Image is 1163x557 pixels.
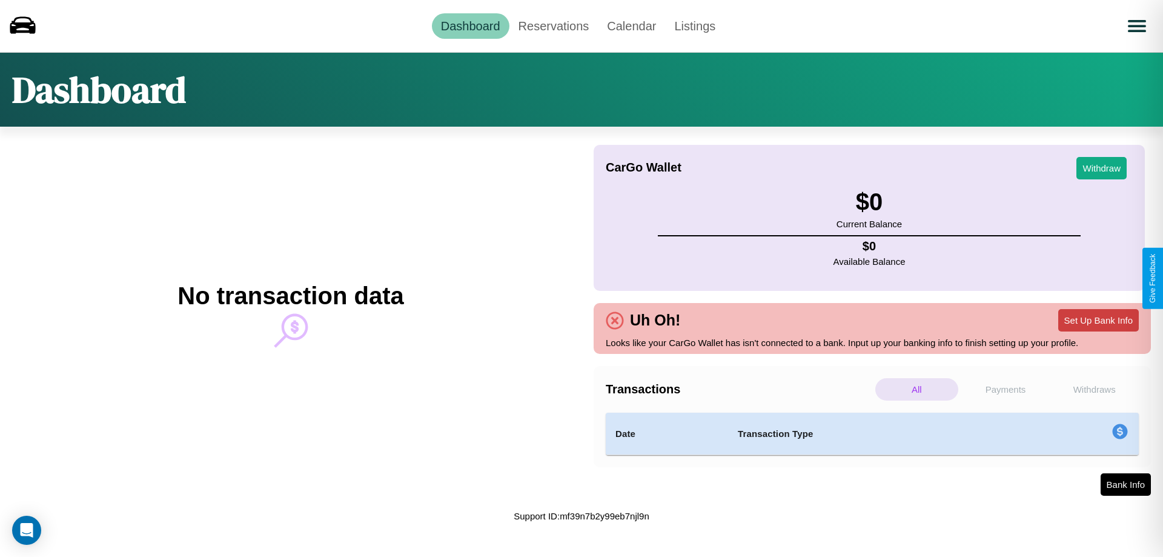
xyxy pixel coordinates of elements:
p: Looks like your CarGo Wallet has isn't connected to a bank. Input up your banking info to finish ... [606,335,1139,351]
h4: Transaction Type [738,427,1013,441]
p: Withdraws [1053,378,1136,401]
a: Dashboard [432,13,509,39]
p: All [875,378,958,401]
button: Withdraw [1076,157,1127,179]
p: Payments [964,378,1047,401]
h3: $ 0 [837,188,902,216]
h4: Transactions [606,382,872,396]
button: Set Up Bank Info [1058,309,1139,332]
h4: Date [615,427,718,441]
h4: Uh Oh! [624,312,686,329]
a: Calendar [598,13,665,39]
h2: No transaction data [177,282,403,310]
button: Open menu [1120,9,1154,43]
p: Current Balance [837,216,902,232]
button: Bank Info [1101,473,1151,496]
table: simple table [606,413,1139,455]
p: Support ID: mf39n7b2y99eb7njl9n [514,508,649,524]
p: Available Balance [833,253,906,270]
a: Reservations [509,13,598,39]
div: Give Feedback [1148,254,1157,303]
a: Listings [665,13,724,39]
h1: Dashboard [12,65,186,115]
h4: $ 0 [833,239,906,253]
h4: CarGo Wallet [606,161,681,175]
div: Open Intercom Messenger [12,516,41,545]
